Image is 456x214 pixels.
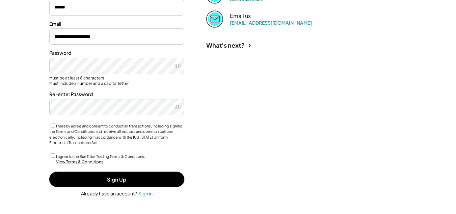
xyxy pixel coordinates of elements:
[206,41,245,49] div: What's next?
[49,21,184,27] div: Email
[230,20,312,26] a: [EMAIL_ADDRESS][DOMAIN_NAME]
[49,124,182,145] label: I hereby agree and consent to conduct all transactions, including signing the Terms and Condition...
[206,10,223,27] img: Email%202%403x.png
[49,172,184,187] button: Sign Up
[230,13,251,20] div: Email us
[56,154,145,159] label: I agree to the Sun Tribe Trading Terms & Conditions.
[81,190,137,197] div: Already have an account?
[49,91,184,98] div: Re-enter Password
[56,159,103,165] div: View Terms & Conditions
[49,50,184,56] div: Password
[138,190,153,196] div: Sign in
[49,75,184,86] div: Must be at least 8 characters Must include a number and a capital letter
